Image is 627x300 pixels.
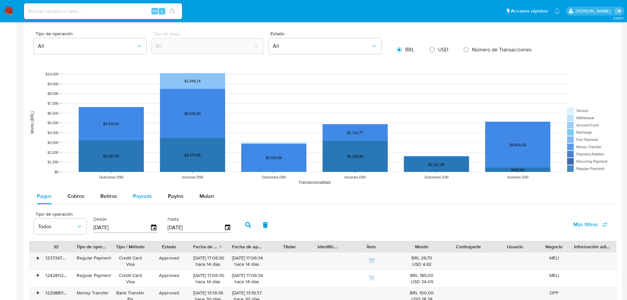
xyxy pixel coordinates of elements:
span: Accesos rápidos [511,8,548,14]
span: s [161,8,163,14]
a: Salir [615,8,622,14]
span: 3.158.0 [613,15,624,21]
a: Notificaciones [554,8,560,14]
span: Alt [152,8,157,14]
p: nicolas.tyrkiel@mercadolibre.com [576,8,613,14]
input: Buscar usuario o caso... [24,7,182,15]
button: search-icon [166,7,179,16]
